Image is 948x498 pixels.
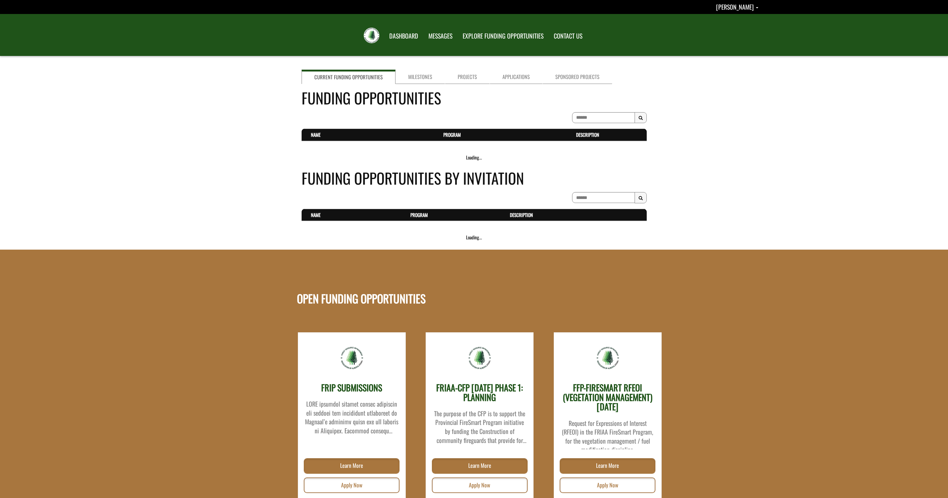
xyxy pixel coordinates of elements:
[716,2,754,12] span: [PERSON_NAME]
[311,211,321,218] a: Name
[302,154,647,161] div: Loading...
[560,415,655,450] div: Request for Expressions of Interest (RFEOI) in the FRIAA FireSmart Program, for the vegetation ma...
[445,70,490,84] a: Projects
[302,234,647,241] div: Loading...
[510,211,533,218] a: Description
[304,396,399,435] div: LORE ipsumdol sitamet consec adipiscin eli seddoei tem incididunt utlaboreet do Magnaal’e adminim...
[302,167,647,189] h4: Funding Opportunities By Invitation
[443,131,461,138] a: Program
[572,112,635,123] input: To search on partial text, use the asterisk (*) wildcard character.
[385,28,423,44] a: DASHBOARD
[384,26,587,44] nav: Main Navigation
[635,192,647,203] button: Search Results
[576,131,599,138] a: Description
[490,70,543,84] a: Applications
[432,477,528,493] a: Apply Now
[302,87,647,109] h4: Funding Opportunities
[549,28,587,44] a: CONTACT US
[340,346,363,370] img: friaa-logo.png
[572,192,635,203] input: To search on partial text, use the asterisk (*) wildcard character.
[364,28,379,43] img: FRIAA Submissions Portal
[635,112,647,123] button: Search Results
[432,405,527,445] div: The purpose of the CFP is to support the Provincial FireSmart Program initiative by funding the C...
[311,131,321,138] a: Name
[304,458,400,474] a: Learn More
[432,458,528,474] a: Learn More
[543,70,612,84] a: Sponsored Projects
[560,458,655,474] a: Learn More
[302,70,395,84] a: Current Funding Opportunities
[297,256,426,305] h1: OPEN FUNDING OPPORTUNITIES
[424,28,457,44] a: MESSAGES
[395,70,445,84] a: Milestones
[596,346,619,370] img: friaa-logo.png
[304,477,400,493] a: Apply Now
[716,2,758,12] a: Bob Christian
[468,346,491,370] img: friaa-logo.png
[432,383,527,402] h3: FRIAA-CFP [DATE] PHASE 1: PLANNING
[560,383,655,412] h3: FFP-FIRESMART RFEOI (VEGETATION MANAGEMENT) [DATE]
[560,477,655,493] a: Apply Now
[458,28,548,44] a: EXPLORE FUNDING OPPORTUNITIES
[321,383,382,393] h3: FRIP SUBMISSIONS
[410,211,428,218] a: Program
[633,209,647,221] th: Actions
